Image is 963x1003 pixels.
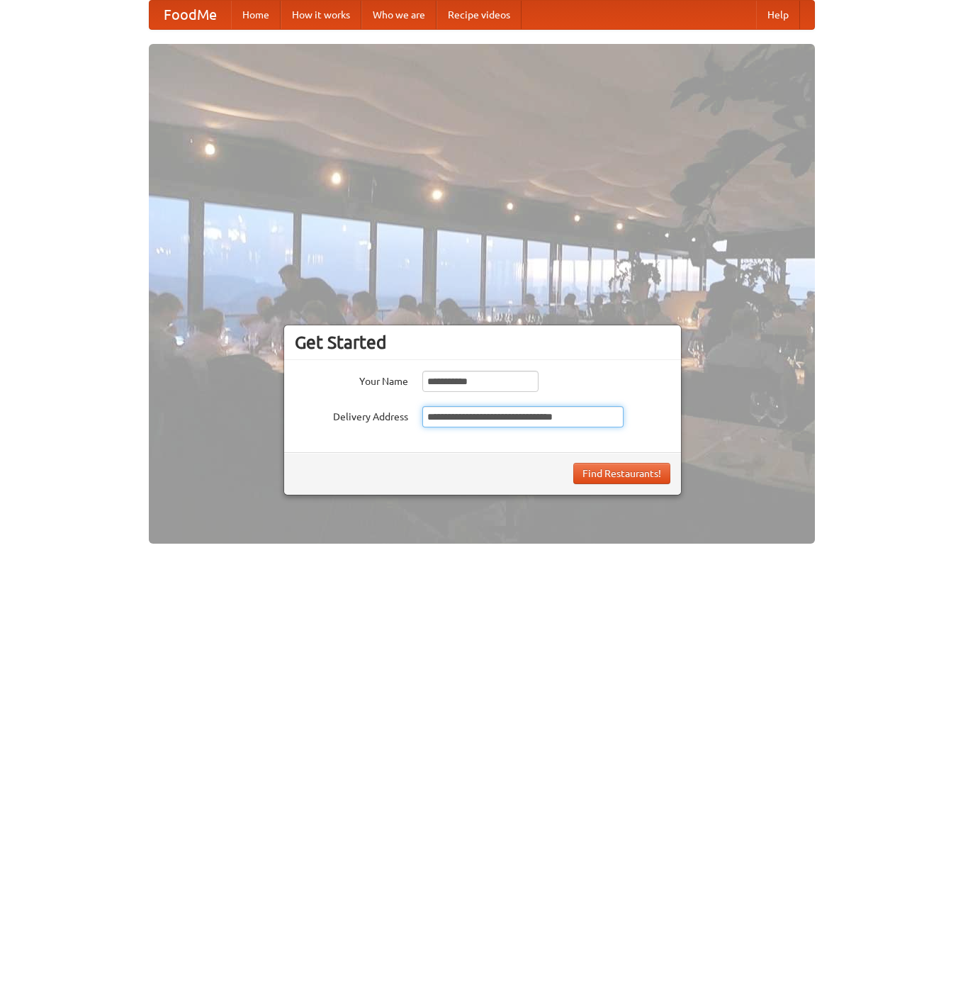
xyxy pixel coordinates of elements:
a: FoodMe [150,1,231,29]
a: Who we are [361,1,437,29]
a: Help [756,1,800,29]
label: Delivery Address [295,406,408,424]
a: Home [231,1,281,29]
button: Find Restaurants! [573,463,670,484]
a: Recipe videos [437,1,522,29]
a: How it works [281,1,361,29]
label: Your Name [295,371,408,388]
h3: Get Started [295,332,670,353]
